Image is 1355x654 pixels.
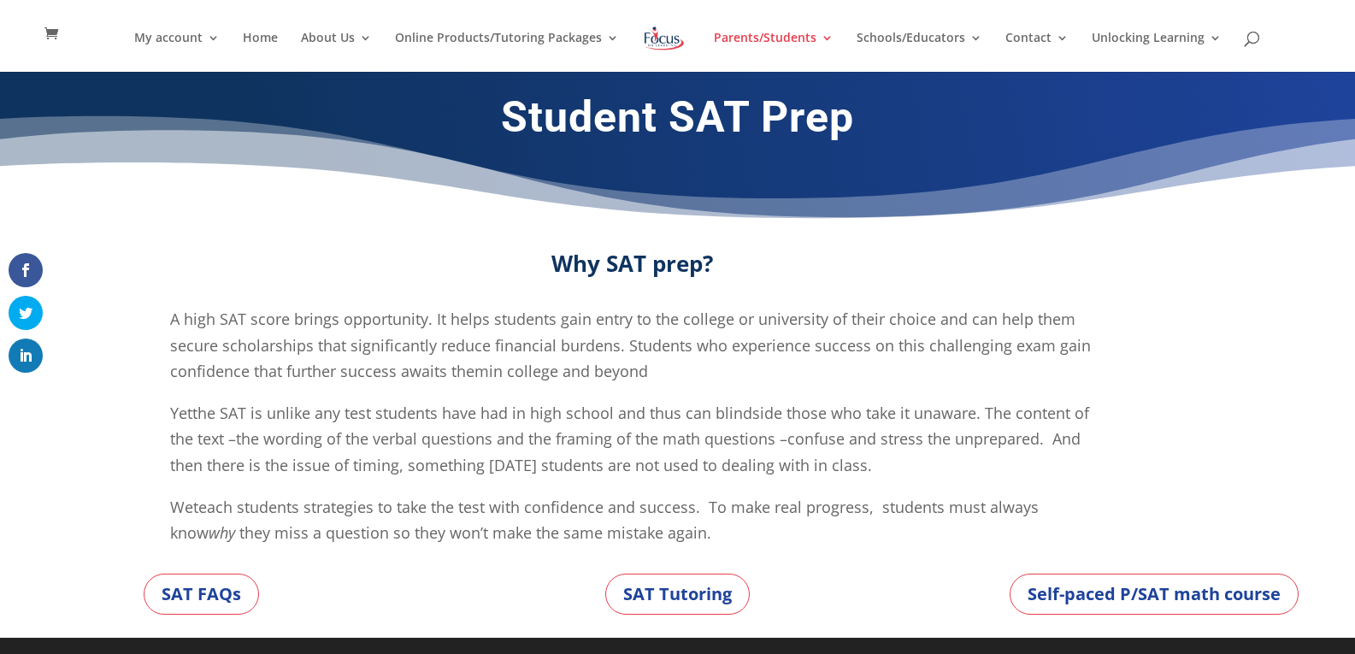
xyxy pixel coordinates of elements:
[395,32,619,72] a: Online Products/Tutoring Packages
[134,32,220,72] a: My account
[243,32,278,72] a: Home
[216,91,1140,151] h1: Student SAT Prep
[170,494,1093,546] p: We
[170,309,1091,381] span: A high SAT score brings opportunity. It helps students gain entry to the college or university of...
[144,574,259,615] a: SAT FAQs
[551,248,713,279] strong: Why SAT prep?
[170,403,192,423] span: Yet
[239,522,711,543] span: they miss a question so they won’t make the same mistake again.
[1010,574,1299,615] a: Self-paced P/SAT math course
[301,32,372,72] a: About Us
[170,497,1039,544] span: teach students strategies to take the test with confidence and success. To make real progress, st...
[714,32,834,72] a: Parents/Students
[642,23,686,54] img: Focus on Learning
[605,574,750,615] a: SAT Tutoring
[209,522,235,543] em: why
[170,403,1089,475] span: the SAT is unlike any test students have had in high school and thus can blindside those who take...
[857,32,982,72] a: Schools/Educators
[489,361,648,381] span: in college and beyond
[1092,32,1222,72] a: Unlocking Learning
[1005,32,1069,72] a: Contact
